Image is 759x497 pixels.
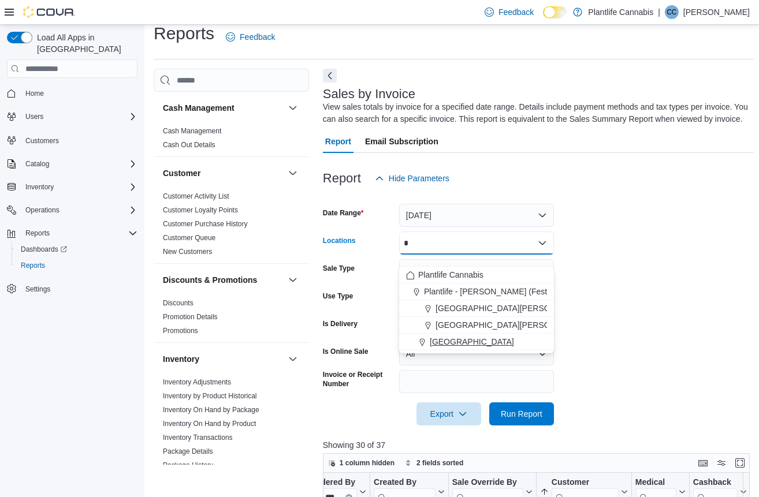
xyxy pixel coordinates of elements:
span: Feedback [498,6,534,18]
button: Cash Management [163,102,284,114]
span: Customers [25,136,59,145]
a: Customer Queue [163,234,215,242]
span: Dashboards [16,242,137,256]
span: Hide Parameters [389,173,449,184]
span: Cash Management [163,126,221,136]
button: Inventory [163,353,284,365]
div: Customer [154,189,309,263]
span: 1 column hidden [340,458,395,468]
div: View sales totals by invoice for a specified date range. Details include payment methods and tax ... [323,101,749,125]
p: | [658,5,660,19]
span: Operations [25,205,59,215]
span: Users [25,112,43,121]
label: Invoice or Receipt Number [323,370,395,388]
span: Settings [21,282,137,296]
button: Inventory [21,180,58,194]
span: Catalog [21,157,137,171]
span: Package Details [163,447,213,456]
button: [GEOGRAPHIC_DATA][PERSON_NAME] - [GEOGRAPHIC_DATA] [399,300,554,317]
button: Hide Parameters [370,167,454,190]
a: New Customers [163,248,212,256]
a: Customer Purchase History [163,220,248,228]
span: Reports [25,229,50,238]
a: Customer Loyalty Points [163,206,238,214]
h3: Sales by Invoice [323,87,415,101]
a: Dashboards [16,242,72,256]
button: All [399,259,554,282]
span: [GEOGRAPHIC_DATA][PERSON_NAME][GEOGRAPHIC_DATA] [436,319,671,331]
button: Customer [163,167,284,179]
span: Discounts [163,298,194,308]
label: Use Type [323,292,353,301]
span: Export [423,402,474,425]
p: Showing 30 of 37 [323,439,754,451]
button: Customers [2,132,142,148]
span: Reports [16,259,137,272]
div: Created By [374,477,436,488]
a: Package Details [163,447,213,455]
span: Plantlife - [PERSON_NAME] (Festival) [424,286,562,297]
nav: Complex example [7,80,137,327]
label: Is Delivery [323,319,358,328]
a: Settings [21,282,55,296]
span: Report [325,130,351,153]
div: Tendered By [307,477,357,488]
button: Cash Management [286,101,300,115]
label: Is Online Sale [323,347,369,356]
button: Run Report [489,402,554,425]
span: New Customers [163,247,212,256]
span: Email Subscription [365,130,438,153]
span: Customer Queue [163,233,215,242]
span: Promotion Details [163,312,218,322]
span: Home [25,89,44,98]
h1: Reports [154,22,214,45]
button: Enter fullscreen [733,456,747,470]
button: Discounts & Promotions [286,273,300,287]
h3: Cash Management [163,102,235,114]
span: Plantlife Cannabis [418,269,483,281]
button: 2 fields sorted [400,456,468,470]
h3: Customer [163,167,200,179]
span: Inventory [25,182,54,192]
a: Dashboards [12,241,142,257]
button: Users [21,110,48,124]
span: Reports [21,261,45,270]
button: All [399,342,554,365]
span: Home [21,86,137,100]
a: Promotions [163,327,198,335]
span: Cash Out Details [163,140,215,150]
input: Dark Mode [543,6,567,18]
button: Display options [715,456,728,470]
span: Customer Activity List [163,192,229,201]
label: Locations [323,236,356,245]
span: Users [21,110,137,124]
h3: Discounts & Promotions [163,274,257,286]
a: Feedback [480,1,538,24]
button: Home [2,85,142,102]
span: Run Report [501,408,542,420]
button: Inventory [2,179,142,195]
button: Users [2,109,142,125]
a: Cash Out Details [163,141,215,149]
span: Load All Apps in [GEOGRAPHIC_DATA] [32,32,137,55]
span: Settings [25,285,50,294]
p: Plantlife Cannabis [588,5,653,19]
span: Customer Loyalty Points [163,205,238,215]
div: Sale Override By [452,477,523,488]
span: 2 fields sorted [416,458,463,468]
div: Discounts & Promotions [154,296,309,342]
span: Inventory On Hand by Product [163,419,256,428]
button: Next [323,69,337,83]
button: Close list of options [538,238,547,248]
button: Customer [286,166,300,180]
a: Promotion Details [163,313,218,321]
button: Discounts & Promotions [163,274,284,286]
button: [GEOGRAPHIC_DATA][PERSON_NAME][GEOGRAPHIC_DATA] [399,317,554,334]
h3: Inventory [163,353,199,365]
a: Inventory On Hand by Package [163,406,259,414]
a: Discounts [163,299,194,307]
span: Operations [21,203,137,217]
div: Customer [552,477,619,488]
button: Plantlife Cannabis [399,267,554,283]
